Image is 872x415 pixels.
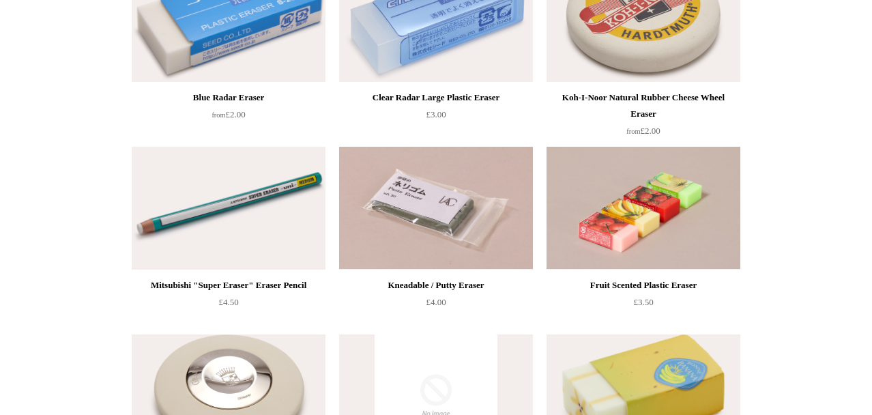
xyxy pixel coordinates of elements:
[343,277,529,294] div: Kneadable / Putty Eraser
[550,89,737,122] div: Koh-I-Noor Natural Rubber Cheese Wheel Eraser
[132,277,325,333] a: Mitsubishi "Super Eraser" Eraser Pencil £4.50
[633,297,653,307] span: £3.50
[547,277,740,333] a: Fruit Scented Plastic Eraser £3.50
[343,89,529,106] div: Clear Radar Large Plastic Eraser
[212,109,245,119] span: £2.00
[547,89,740,145] a: Koh-I-Noor Natural Rubber Cheese Wheel Eraser from£2.00
[132,147,325,270] img: Mitsubishi "Super Eraser" Eraser Pencil
[339,89,533,145] a: Clear Radar Large Plastic Eraser £3.00
[339,147,533,270] a: Kneadable / Putty Eraser Kneadable / Putty Eraser
[339,147,533,270] img: Kneadable / Putty Eraser
[547,147,740,270] a: Fruit Scented Plastic Eraser Fruit Scented Plastic Eraser
[218,297,238,307] span: £4.50
[547,147,740,270] img: Fruit Scented Plastic Eraser
[212,111,225,119] span: from
[132,147,325,270] a: Mitsubishi "Super Eraser" Eraser Pencil Mitsubishi "Super Eraser" Eraser Pencil
[132,89,325,145] a: Blue Radar Eraser from£2.00
[339,277,533,333] a: Kneadable / Putty Eraser £4.00
[626,128,640,135] span: from
[135,89,322,106] div: Blue Radar Eraser
[550,277,737,294] div: Fruit Scented Plastic Eraser
[426,297,446,307] span: £4.00
[626,126,660,136] span: £2.00
[135,277,322,294] div: Mitsubishi "Super Eraser" Eraser Pencil
[426,109,446,119] span: £3.00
